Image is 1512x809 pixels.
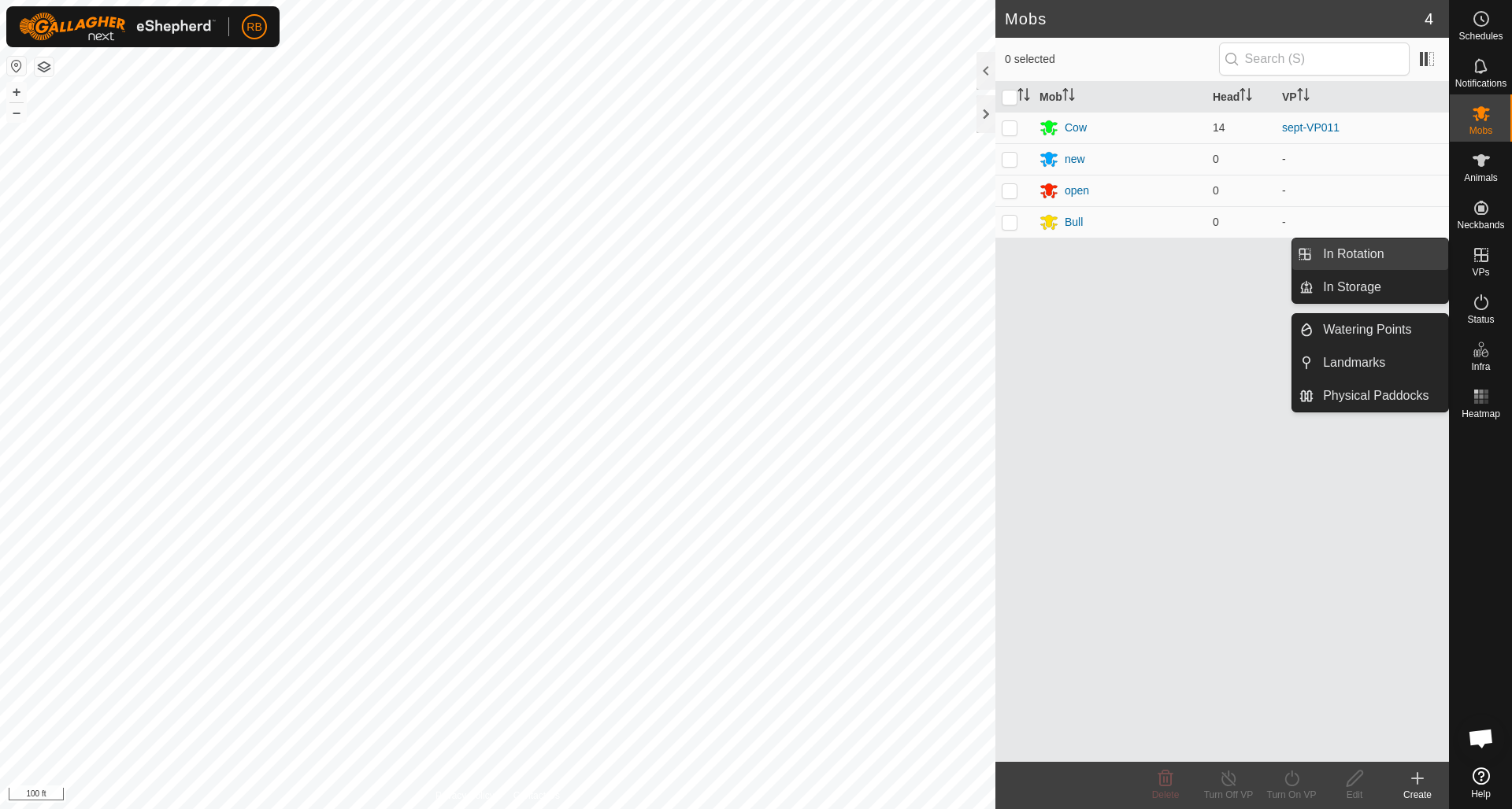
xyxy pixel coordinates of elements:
span: RB [246,19,261,35]
span: Watering Points [1323,320,1411,339]
a: sept-VP011 [1282,121,1340,134]
span: Landmarks [1323,353,1385,372]
button: Map Layers [35,57,54,76]
div: Open chat [1458,715,1505,762]
div: Edit [1323,788,1386,802]
div: open [1065,183,1089,199]
th: Mob [1033,82,1206,113]
div: new [1065,151,1085,168]
span: 0 [1213,184,1219,197]
div: Bull [1065,214,1083,231]
span: Physical Paddocks [1323,386,1429,405]
span: Animals [1464,173,1498,183]
span: Schedules [1458,31,1503,41]
span: Status [1467,315,1494,324]
a: Help [1450,761,1512,805]
th: VP [1276,82,1449,113]
p-sorticon: Activate to sort [1062,91,1075,103]
button: + [7,83,26,102]
span: In Storage [1323,278,1381,297]
td: - [1276,206,1449,238]
p-sorticon: Activate to sort [1017,91,1030,103]
span: Help [1471,789,1491,799]
p-sorticon: Activate to sort [1240,91,1252,103]
span: 0 [1213,216,1219,228]
span: Notifications [1455,79,1506,88]
li: In Rotation [1292,238,1448,270]
li: Watering Points [1292,314,1448,345]
span: Delete [1152,789,1180,800]
button: Reset Map [7,57,26,76]
a: Physical Paddocks [1314,380,1448,412]
div: Turn Off VP [1197,788,1260,802]
th: Head [1206,82,1276,113]
a: Landmarks [1314,347,1448,379]
a: Watering Points [1314,314,1448,345]
img: Gallagher Logo [19,13,216,41]
h2: Mobs [1005,9,1425,28]
a: In Rotation [1314,238,1448,270]
span: 4 [1425,7,1433,31]
p-sorticon: Activate to sort [1297,91,1310,103]
div: Turn On VP [1260,788,1323,802]
span: Neckbands [1457,220,1504,230]
li: In Storage [1292,272,1448,303]
span: Mobs [1469,126,1492,135]
input: Search (S) [1219,42,1410,76]
button: – [7,103,26,122]
span: Heatmap [1462,409,1500,419]
td: - [1276,143,1449,175]
span: In Rotation [1323,245,1384,264]
span: 14 [1213,121,1225,134]
div: Create [1386,788,1449,802]
span: Infra [1471,362,1490,371]
a: Contact Us [513,789,560,803]
a: In Storage [1314,272,1448,303]
span: 0 [1213,153,1219,165]
div: Cow [1065,120,1087,136]
span: 0 selected [1005,51,1219,68]
td: - [1276,175,1449,206]
li: Physical Paddocks [1292,380,1448,412]
span: VPs [1472,268,1489,277]
li: Landmarks [1292,347,1448,379]
a: Privacy Policy [435,789,495,803]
